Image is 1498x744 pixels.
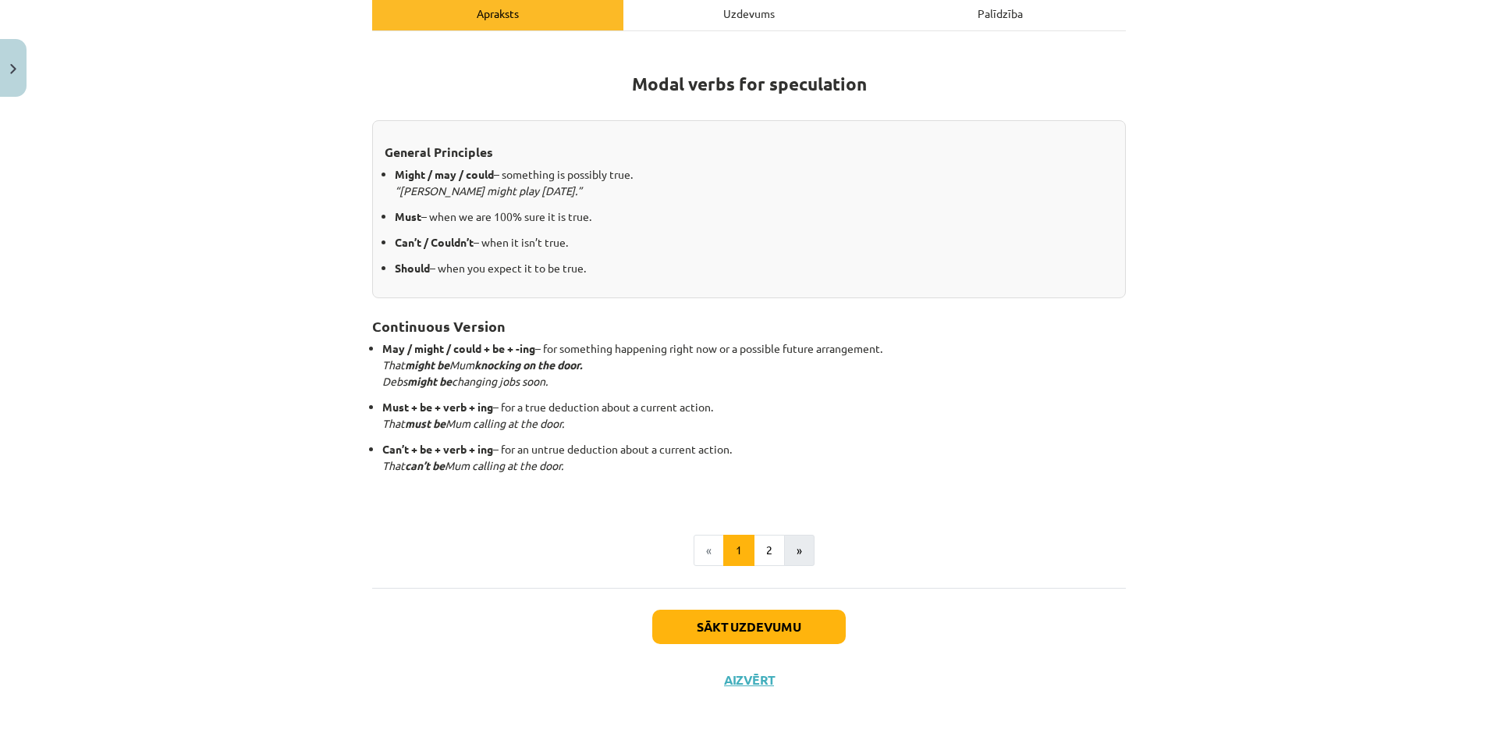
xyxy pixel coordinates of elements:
strong: Continuous Version [372,317,506,335]
strong: can’t be [405,458,445,472]
p: – when it isn’t true. [395,234,1113,251]
p: – something is possibly true. [395,166,1113,199]
strong: might be [405,358,449,372]
strong: General Principles [385,144,493,160]
p: – when we are 100% sure it is true. [395,208,1113,225]
strong: might be [407,374,452,388]
em: That Mum calling at the door. [382,416,564,430]
button: » [784,535,815,566]
p: – for a true deduction about a current action. [382,399,1126,432]
strong: Can’t / Couldn’t [395,235,474,249]
em: Debs changing jobs soon. [382,374,548,388]
em: That Mum [382,358,582,372]
em: That Mum calling at the door. [382,458,563,472]
button: Sākt uzdevumu [652,610,846,644]
p: – for something happening right now or a possible future arrangement. [382,340,1126,390]
strong: May / might / could + be + -ing [382,341,535,355]
p: – for an untrue deduction about a current action. [382,441,1126,474]
nav: Page navigation example [372,535,1126,566]
button: Aizvērt [719,672,779,688]
strong: Should [395,261,430,275]
strong: knocking on the door. [474,358,582,372]
p: – when you expect it to be true. [395,260,1113,276]
strong: Might / may / could [395,167,494,181]
strong: Must + be + verb + ing [382,400,493,414]
img: icon-close-lesson-0947bae3869378f0d4975bcd49f059093ad1ed9edebbc8119c70593378902aed.svg [10,64,16,74]
button: 2 [754,535,785,566]
strong: Must [395,209,421,223]
em: “[PERSON_NAME] might play [DATE].” [395,183,582,198]
strong: must be [405,416,445,430]
strong: Can’t + be + verb + ing [382,442,493,456]
button: 1 [723,535,754,566]
strong: Modal verbs for speculation [632,73,867,95]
